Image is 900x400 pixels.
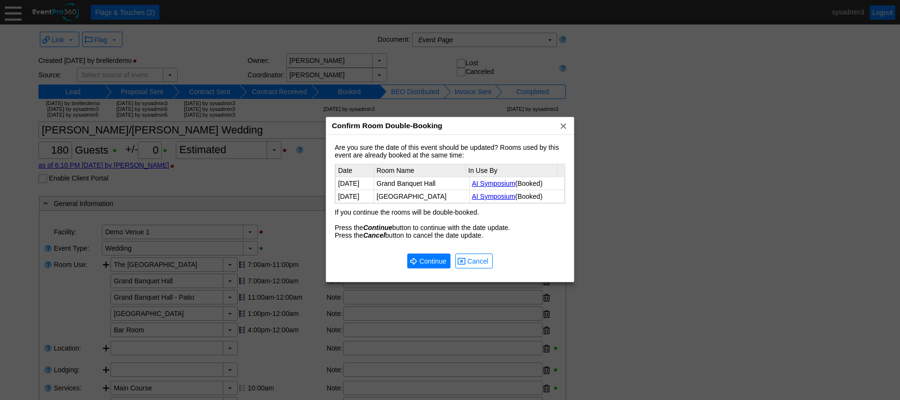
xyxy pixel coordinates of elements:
span: Confirm Room Double-Booking [332,121,442,130]
td: [DATE] [336,190,374,203]
span: (Booked) [515,193,543,200]
span: Continue [410,256,448,266]
div: Press the button to cancel the date update. [335,231,565,239]
div: Are you sure the date of this event should be updated? Rooms used by this event are already booke... [335,144,565,216]
span: Cancel [458,256,490,266]
i: Continue [363,224,392,231]
a: AI Symposium [472,180,515,187]
span: (Booked) [515,180,543,187]
td: Grand Banquet Hall [374,177,470,190]
th: Date [336,164,374,177]
th: In Use By [466,164,558,177]
i: Cancel [363,231,385,239]
div: Press the button to continue with the date update. [335,224,565,231]
a: AI Symposium [472,193,515,200]
td: [DATE] [336,177,374,190]
span: Continue [417,256,448,266]
span: Cancel [465,256,490,266]
td: [GEOGRAPHIC_DATA] [374,190,470,203]
th: Room Name [374,164,466,177]
div: If you continue the rooms will be double-booked. [335,208,565,216]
